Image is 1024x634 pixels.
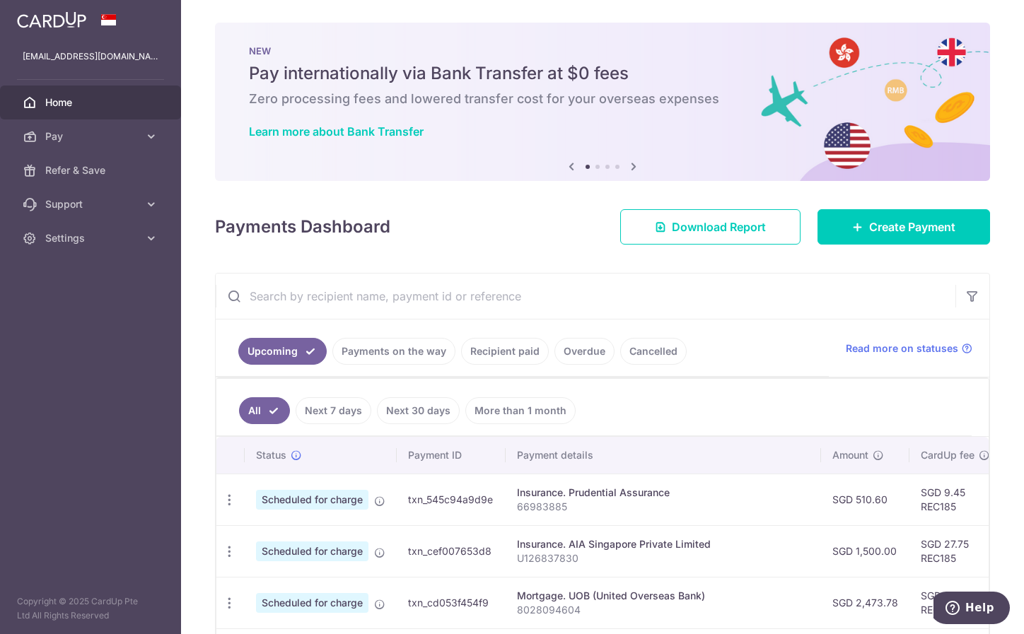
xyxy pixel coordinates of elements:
[215,214,390,240] h4: Payments Dashboard
[377,397,460,424] a: Next 30 days
[249,62,956,85] h5: Pay internationally via Bank Transfer at $0 fees
[620,338,687,365] a: Cancelled
[45,129,139,143] span: Pay
[620,209,801,245] a: Download Report
[921,448,974,462] span: CardUp fee
[239,397,290,424] a: All
[397,525,506,577] td: txn_cef007653d8
[821,525,909,577] td: SGD 1,500.00
[818,209,990,245] a: Create Payment
[256,448,286,462] span: Status
[869,218,955,235] span: Create Payment
[249,90,956,107] h6: Zero processing fees and lowered transfer cost for your overseas expenses
[517,537,810,551] div: Insurance. AIA Singapore Private Limited
[296,397,371,424] a: Next 7 days
[832,448,868,462] span: Amount
[256,541,368,561] span: Scheduled for charge
[256,593,368,613] span: Scheduled for charge
[909,525,1001,577] td: SGD 27.75 REC185
[506,437,821,474] th: Payment details
[215,23,990,181] img: Bank transfer banner
[249,124,424,139] a: Learn more about Bank Transfer
[933,592,1010,627] iframe: Opens a widget where you can find more information
[465,397,576,424] a: More than 1 month
[45,163,139,177] span: Refer & Save
[846,341,972,356] a: Read more on statuses
[517,589,810,603] div: Mortgage. UOB (United Overseas Bank)
[238,338,327,365] a: Upcoming
[45,197,139,211] span: Support
[554,338,615,365] a: Overdue
[909,474,1001,525] td: SGD 9.45 REC185
[397,577,506,628] td: txn_cd053f454f9
[17,11,86,28] img: CardUp
[517,551,810,565] p: U126837830
[909,577,1001,628] td: SGD 45.76 REC185
[461,338,549,365] a: Recipient paid
[249,45,956,57] p: NEW
[216,274,955,319] input: Search by recipient name, payment id or reference
[517,603,810,617] p: 8028094604
[821,474,909,525] td: SGD 510.60
[45,95,139,110] span: Home
[397,474,506,525] td: txn_545c94a9d9e
[397,437,506,474] th: Payment ID
[517,500,810,514] p: 66983885
[672,218,766,235] span: Download Report
[846,341,958,356] span: Read more on statuses
[821,577,909,628] td: SGD 2,473.78
[332,338,455,365] a: Payments on the way
[45,231,139,245] span: Settings
[256,490,368,510] span: Scheduled for charge
[23,49,158,64] p: [EMAIL_ADDRESS][DOMAIN_NAME]
[517,486,810,500] div: Insurance. Prudential Assurance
